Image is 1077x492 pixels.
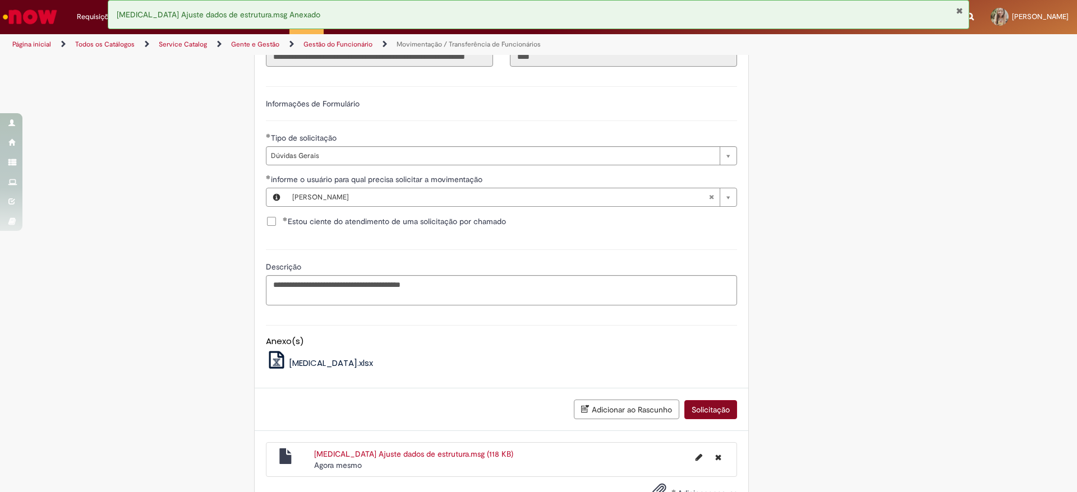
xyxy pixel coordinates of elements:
span: Agora mesmo [314,460,362,470]
a: Gestão do Funcionário [303,40,372,49]
img: ServiceNow [1,6,59,28]
a: Gente e Gestão [231,40,279,49]
span: [MEDICAL_DATA] Ajuste dados de estrutura.msg Anexado [117,10,320,20]
button: Adicionar ao Rascunho [574,400,679,419]
a: [MEDICAL_DATA] Ajuste dados de estrutura.msg (118 KB) [314,449,513,459]
input: Código da Unidade [510,48,737,67]
button: Solicitação [684,400,737,419]
a: [MEDICAL_DATA].xlsx [266,357,374,369]
span: Dúvidas Gerais [271,147,714,165]
h5: Anexo(s) [266,337,737,346]
button: Editar nome de arquivo Change Job Ajuste dados de estrutura.msg [689,448,709,466]
a: [PERSON_NAME]Limpar campo informe o usuário para qual precisa solicitar a movimentação [287,188,737,206]
span: Tipo de solicitação [271,133,339,143]
ul: Trilhas de página [8,34,710,55]
span: Obrigatório Preenchido [266,175,271,179]
span: Descrição [266,262,303,272]
a: Service Catalog [159,40,207,49]
button: Excluir Change Job Ajuste dados de estrutura.msg [708,448,728,466]
span: Estou ciente do atendimento de uma solicitação por chamado [283,216,506,227]
span: Obrigatório Preenchido [266,133,271,138]
textarea: Descrição [266,275,737,305]
span: Requisições [77,11,116,22]
label: Informações de Formulário [266,99,360,109]
span: Necessários - informe o usuário para qual precisa solicitar a movimentação [271,174,485,184]
button: Fechar Notificação [956,6,963,15]
abbr: Limpar campo informe o usuário para qual precisa solicitar a movimentação [703,188,720,206]
span: Obrigatório Preenchido [283,217,288,221]
button: informe o usuário para qual precisa solicitar a movimentação, Visualizar este registro Michelle B... [266,188,287,206]
a: Movimentação / Transferência de Funcionários [397,40,541,49]
span: [MEDICAL_DATA].xlsx [289,357,373,369]
a: Todos os Catálogos [75,40,135,49]
input: Título [266,48,493,67]
time: 29/09/2025 15:33:14 [314,460,362,470]
span: [PERSON_NAME] [292,188,708,206]
a: Página inicial [12,40,51,49]
span: [PERSON_NAME] [1012,12,1069,21]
